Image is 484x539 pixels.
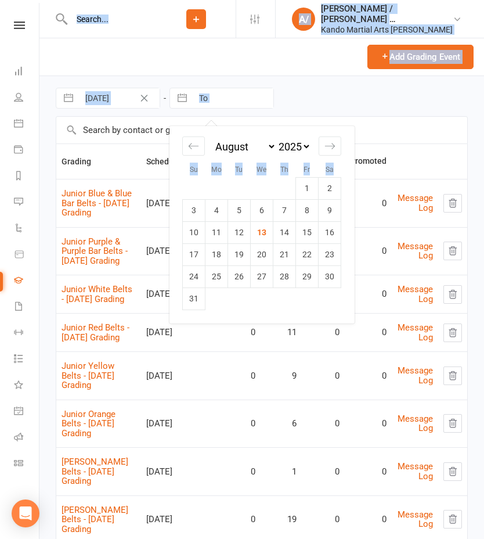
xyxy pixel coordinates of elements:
div: 0 [221,419,255,429]
td: Wednesday, August 13, 2025 [251,221,273,243]
td: Wednesday, August 27, 2025 [251,265,273,288]
td: Monday, August 4, 2025 [205,199,228,221]
a: Product Sales [14,242,40,268]
td: Tuesday, August 26, 2025 [228,265,251,288]
small: We [257,166,266,174]
div: 0 [350,371,387,381]
div: 0 [307,328,339,337]
div: Move backward to switch to the previous month. [182,136,205,156]
div: 0 [350,199,387,209]
div: 6 [266,419,297,429]
td: Tuesday, August 12, 2025 [228,221,251,243]
td: Monday, August 18, 2025 [205,243,228,265]
a: Junior Blue & Blue Bar Belts - [DATE] Grading [62,188,132,218]
a: Message Log [398,193,433,213]
div: Calendar [169,126,354,324]
td: Saturday, August 30, 2025 [319,265,341,288]
button: Scheduled for [146,154,210,168]
a: Message Log [398,365,433,386]
td: Saturday, August 23, 2025 [319,243,341,265]
td: Saturday, August 2, 2025 [319,177,341,199]
a: Payments [14,138,40,164]
td: Saturday, August 16, 2025 [319,221,341,243]
small: Mo [211,166,222,174]
div: 0 [307,467,339,477]
a: Junior Purple & Purple Bar Belts - [DATE] Grading [62,236,128,266]
td: Thursday, August 21, 2025 [273,243,296,265]
a: People [14,85,40,112]
a: [PERSON_NAME] Belts - [DATE] Grading [62,457,128,486]
td: Sunday, August 17, 2025 [183,243,205,265]
div: 0 [221,467,255,477]
a: Dashboard [14,59,40,85]
div: [DATE] [146,199,210,209]
small: Th [280,166,288,174]
a: Message Log [398,322,433,343]
a: General attendance kiosk mode [14,399,40,425]
div: Move forward to switch to the next month. [319,136,341,156]
div: 0 [350,289,387,299]
th: Promoted [345,144,392,179]
div: 0 [221,328,255,337]
input: To [193,88,273,108]
a: Roll call kiosk mode [14,425,40,451]
div: [DATE] [146,246,210,256]
div: A/ [292,8,315,31]
small: Sa [326,166,334,174]
div: Kando Martial Arts [PERSON_NAME] [321,24,453,35]
div: 19 [266,515,297,524]
div: 0 [350,246,387,256]
div: Open Intercom Messenger [12,500,39,527]
a: Message Log [398,414,433,434]
div: 0 [307,419,339,429]
div: [DATE] [146,328,210,337]
a: Class kiosk mode [14,451,40,477]
td: Wednesday, August 6, 2025 [251,199,273,221]
td: Friday, August 22, 2025 [296,243,319,265]
small: Tu [235,166,243,174]
td: Monday, August 25, 2025 [205,265,228,288]
td: Thursday, August 28, 2025 [273,265,296,288]
div: 9 [266,371,297,381]
a: Reports [14,164,40,190]
td: Tuesday, August 5, 2025 [228,199,251,221]
span: Scheduled for [146,157,210,166]
td: Sunday, August 3, 2025 [183,199,205,221]
input: Search... [68,11,157,27]
td: Sunday, August 24, 2025 [183,265,205,288]
td: Monday, August 11, 2025 [205,221,228,243]
div: 0 [350,515,387,524]
small: Su [190,166,198,174]
button: Grading [62,154,104,168]
td: Sunday, August 31, 2025 [183,288,205,310]
td: Friday, August 1, 2025 [296,177,319,199]
button: Add Grading Event [367,45,474,69]
a: Message Log [398,509,433,530]
div: 0 [307,515,339,524]
a: Message Log [398,284,433,304]
td: Friday, August 29, 2025 [296,265,319,288]
td: Thursday, August 14, 2025 [273,221,296,243]
a: What's New [14,373,40,399]
small: Fr [304,166,310,174]
td: Wednesday, August 20, 2025 [251,243,273,265]
a: Junior Orange Belts - [DATE] Grading [62,409,115,439]
div: 0 [221,515,255,524]
td: Thursday, August 7, 2025 [273,199,296,221]
div: 1 [266,467,297,477]
a: Calendar [14,112,40,138]
div: 0 [350,467,387,477]
a: Message Log [398,241,433,261]
div: 0 [221,371,255,381]
div: [DATE] [146,289,210,299]
td: Friday, August 15, 2025 [296,221,319,243]
button: Clear Date [134,91,154,105]
div: 0 [350,328,387,337]
div: [DATE] [146,515,210,524]
span: Grading [62,157,104,166]
div: 11 [266,328,297,337]
a: [PERSON_NAME] Belts - [DATE] Grading [62,505,128,534]
td: Saturday, August 9, 2025 [319,199,341,221]
div: [PERSON_NAME] / [PERSON_NAME] [PERSON_NAME] [321,3,453,24]
td: Sunday, August 10, 2025 [183,221,205,243]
